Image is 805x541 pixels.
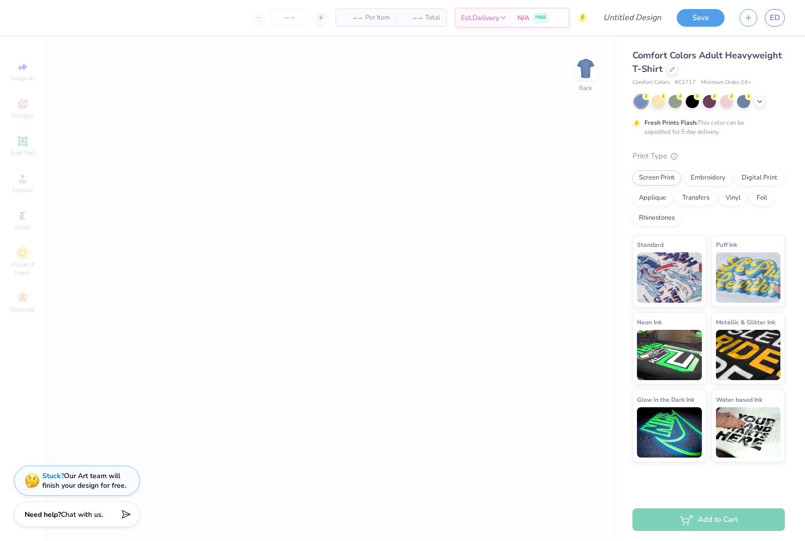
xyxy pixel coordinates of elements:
img: Puff Ink [716,252,781,303]
img: Glow in the Dark Ink [637,407,702,458]
span: Total [425,13,440,23]
span: Chat with us. [61,510,103,519]
button: Save [677,9,725,27]
div: Print Type [632,150,785,162]
img: Water based Ink [716,407,781,458]
img: Back [576,58,596,78]
div: Foil [750,191,774,206]
span: Water based Ink [716,394,762,405]
span: Per Item [365,13,390,23]
div: Back [579,83,592,93]
span: FREE [535,14,546,21]
div: Digital Print [735,170,784,186]
div: Transfers [676,191,716,206]
span: – – [342,13,362,23]
div: Embroidery [684,170,732,186]
div: Rhinestones [632,211,681,226]
div: Applique [632,191,673,206]
span: Standard [637,239,664,250]
input: Untitled Design [595,8,669,28]
span: # C1717 [675,78,696,87]
span: Est. Delivery [461,13,499,23]
span: Comfort Colors Adult Heavyweight T-Shirt [632,49,782,75]
span: Comfort Colors [632,78,670,87]
div: This color can be expedited for 5 day delivery. [645,118,768,136]
span: Puff Ink [716,239,737,250]
img: Standard [637,252,702,303]
span: Glow in the Dark Ink [637,394,694,405]
span: Minimum Order: 24 + [701,78,751,87]
span: Neon Ink [637,317,662,327]
span: Metallic & Glitter Ink [716,317,775,327]
img: Metallic & Glitter Ink [716,330,781,380]
span: N/A [517,13,529,23]
a: ED [765,9,785,27]
strong: Need help? [25,510,61,519]
span: ED [770,12,780,24]
div: Our Art team will finish your design for free. [42,471,126,490]
div: Screen Print [632,170,681,186]
input: – – [270,9,309,27]
span: – – [402,13,422,23]
strong: Fresh Prints Flash: [645,119,698,127]
img: Neon Ink [637,330,702,380]
strong: Stuck? [42,471,64,481]
div: Vinyl [719,191,747,206]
